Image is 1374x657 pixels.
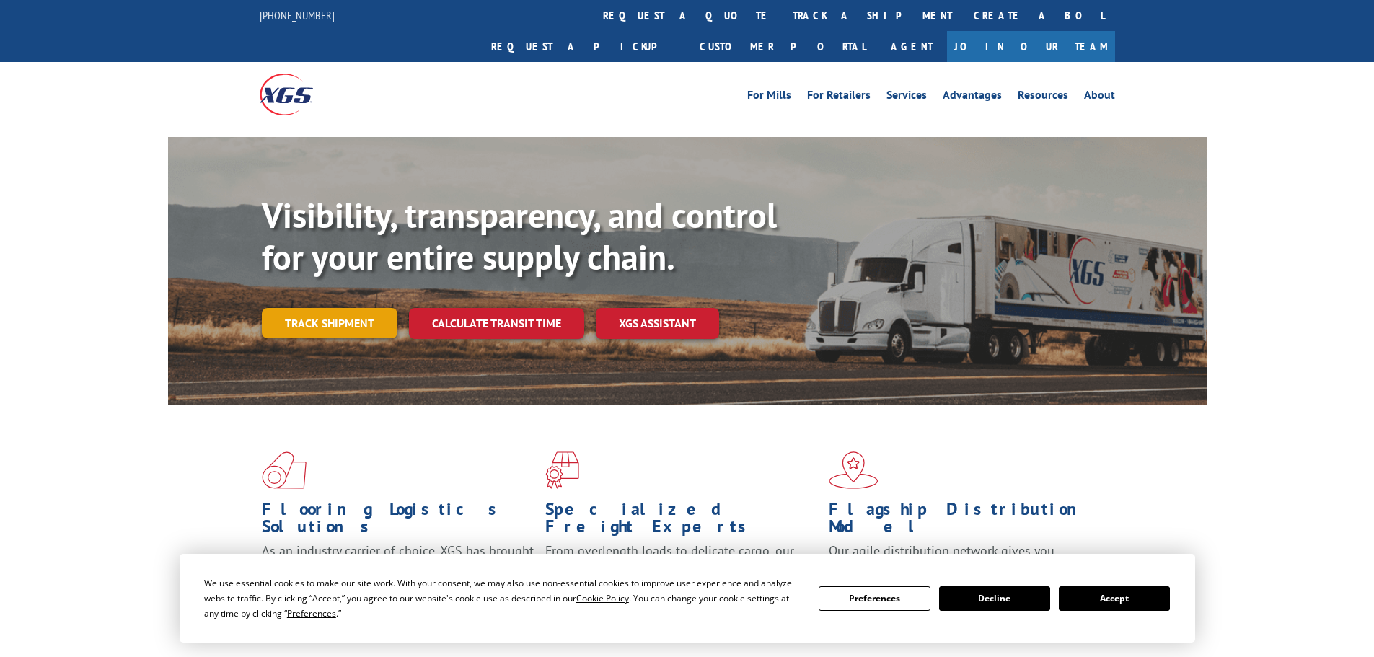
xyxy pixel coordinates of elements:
[480,31,689,62] a: Request a pickup
[262,501,534,542] h1: Flooring Logistics Solutions
[1084,89,1115,105] a: About
[545,542,818,607] p: From overlength loads to delicate cargo, our experienced staff knows the best way to move your fr...
[689,31,876,62] a: Customer Portal
[829,542,1094,576] span: Our agile distribution network gives you nationwide inventory management on demand.
[1059,586,1170,611] button: Accept
[747,89,791,105] a: For Mills
[596,308,719,339] a: XGS ASSISTANT
[262,193,777,279] b: Visibility, transparency, and control for your entire supply chain.
[204,576,801,621] div: We use essential cookies to make our site work. With your consent, we may also use non-essential ...
[287,607,336,619] span: Preferences
[819,586,930,611] button: Preferences
[886,89,927,105] a: Services
[939,586,1050,611] button: Decline
[576,592,629,604] span: Cookie Policy
[180,554,1195,643] div: Cookie Consent Prompt
[262,308,397,338] a: Track shipment
[829,501,1101,542] h1: Flagship Distribution Model
[876,31,947,62] a: Agent
[807,89,871,105] a: For Retailers
[409,308,584,339] a: Calculate transit time
[260,8,335,22] a: [PHONE_NUMBER]
[262,451,307,489] img: xgs-icon-total-supply-chain-intelligence-red
[262,542,534,594] span: As an industry carrier of choice, XGS has brought innovation and dedication to flooring logistics...
[545,501,818,542] h1: Specialized Freight Experts
[943,89,1002,105] a: Advantages
[947,31,1115,62] a: Join Our Team
[545,451,579,489] img: xgs-icon-focused-on-flooring-red
[1018,89,1068,105] a: Resources
[829,451,878,489] img: xgs-icon-flagship-distribution-model-red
